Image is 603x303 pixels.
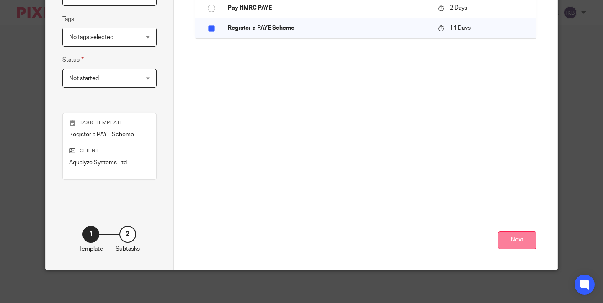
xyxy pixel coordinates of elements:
[69,130,150,139] p: Register a PAYE Scheme
[69,34,113,40] span: No tags selected
[69,119,150,126] p: Task template
[69,158,150,167] p: Aqualyze Systems Ltd
[69,148,150,154] p: Client
[116,245,140,253] p: Subtasks
[119,226,136,243] div: 2
[62,55,84,65] label: Status
[82,226,99,243] div: 1
[79,245,103,253] p: Template
[450,25,471,31] span: 14 Days
[450,5,467,11] span: 2 Days
[228,4,430,12] p: Pay HMRC PAYE
[228,24,430,32] p: Register a PAYE Scheme
[62,15,74,23] label: Tags
[498,231,536,249] button: Next
[69,75,99,81] span: Not started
